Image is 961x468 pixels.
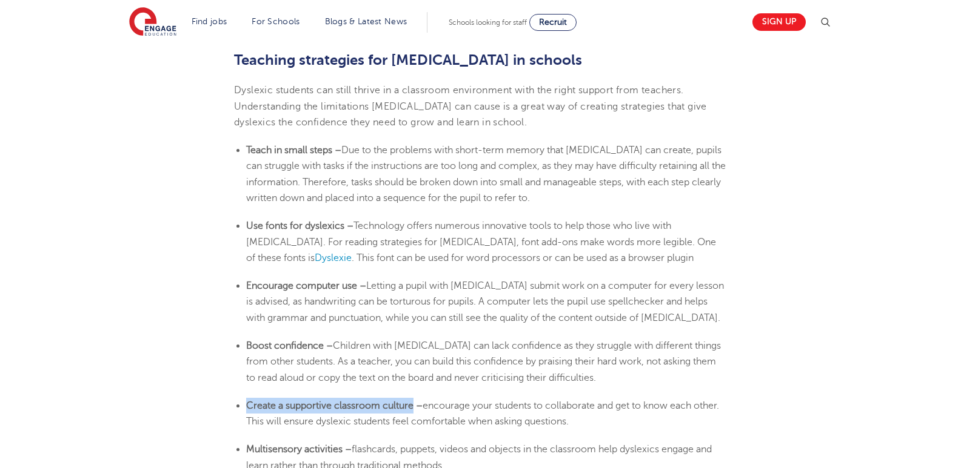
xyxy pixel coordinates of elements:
a: Blogs & Latest News [325,17,407,26]
span: Dyslexic students can still thrive in a classroom environment with the right support from teacher... [234,85,707,128]
a: Recruit [529,14,577,31]
img: Engage Education [129,7,176,38]
span: Letting a pupil with [MEDICAL_DATA] submit work on a computer for every lesson is advised, as han... [246,280,724,323]
b: Teach in small steps – [246,145,341,156]
span: encourage your students to collaborate and get to know each other. This will ensure dyslexic stud... [246,400,719,427]
b: Multisensory activities – [246,444,352,455]
span: Children with [MEDICAL_DATA] can lack confidence as they struggle with different things from othe... [246,340,721,383]
a: Dyslexie [315,252,352,263]
span: Technology offers numerous innovative tools to help those who live with [MEDICAL_DATA]. For readi... [246,220,716,263]
span: Schools looking for staff [449,18,527,27]
span: . This font can be used for word processors or can be used as a browser plugin [352,252,694,263]
b: Teaching strategies for [MEDICAL_DATA] in schools [234,51,582,68]
span: Due to the problems with short-term memory that [MEDICAL_DATA] can create, pupils can struggle wi... [246,145,726,203]
b: Use fonts for dyslexics – [246,220,353,231]
b: – [360,280,366,291]
b: Boost confidence – [246,340,333,351]
a: Find jobs [192,17,227,26]
a: Sign up [752,13,806,31]
span: Recruit [539,18,567,27]
b: Create a supportive classroom culture – [246,400,423,411]
a: For Schools [252,17,300,26]
b: Encourage computer use [246,280,357,291]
